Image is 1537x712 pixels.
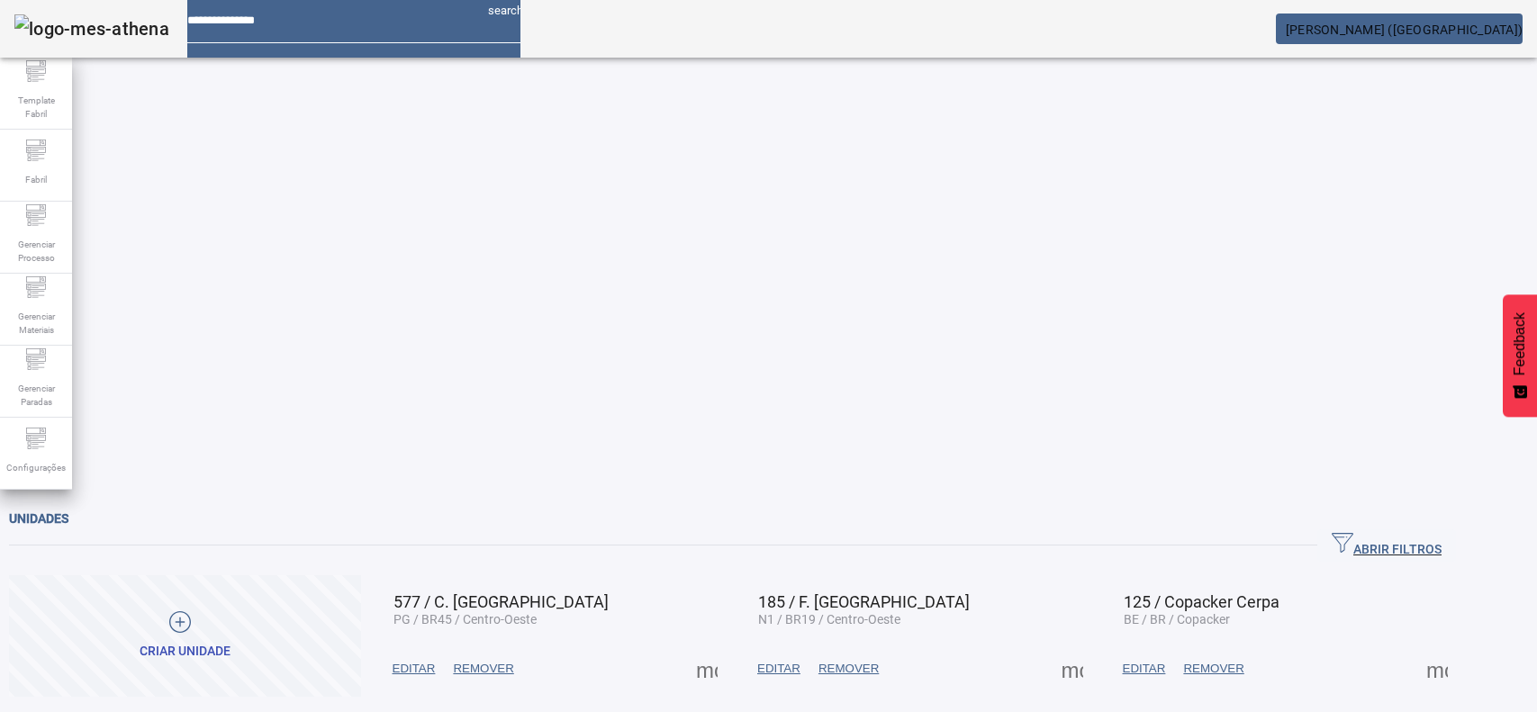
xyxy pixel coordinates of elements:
span: 125 / Copacker Cerpa [1124,592,1279,611]
span: BE / BR / Copacker [1124,612,1230,626]
span: EDITAR [1123,660,1166,678]
div: Criar unidade [140,643,231,661]
span: 577 / C. [GEOGRAPHIC_DATA] [393,592,609,611]
img: logo-mes-athena [14,14,169,43]
span: [PERSON_NAME] ([GEOGRAPHIC_DATA]) [1286,23,1523,37]
span: Gerenciar Processo [9,232,63,270]
span: REMOVER [453,660,513,678]
span: PG / BR45 / Centro-Oeste [393,612,537,626]
button: REMOVER [1174,653,1252,685]
span: ABRIR FILTROS [1332,532,1442,559]
button: REMOVER [444,653,522,685]
span: Configurações [1,455,71,480]
span: Template Fabril [9,88,63,126]
button: EDITAR [748,653,809,685]
span: REMOVER [1183,660,1243,678]
button: REMOVER [809,653,888,685]
button: Mais [1421,653,1453,685]
span: EDITAR [393,660,436,678]
span: EDITAR [757,660,800,678]
button: Mais [691,653,723,685]
button: EDITAR [1114,653,1175,685]
span: 185 / F. [GEOGRAPHIC_DATA] [758,592,970,611]
span: Fabril [20,167,52,192]
button: EDITAR [384,653,445,685]
span: Gerenciar Materiais [9,304,63,342]
span: Unidades [9,511,68,526]
button: ABRIR FILTROS [1317,529,1456,562]
span: Feedback [1512,312,1528,375]
span: REMOVER [818,660,879,678]
button: Mais [1056,653,1089,685]
button: Criar unidade [9,575,361,697]
span: Gerenciar Paradas [9,376,63,414]
span: N1 / BR19 / Centro-Oeste [758,612,900,626]
button: Feedback - Mostrar pesquisa [1503,294,1537,417]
